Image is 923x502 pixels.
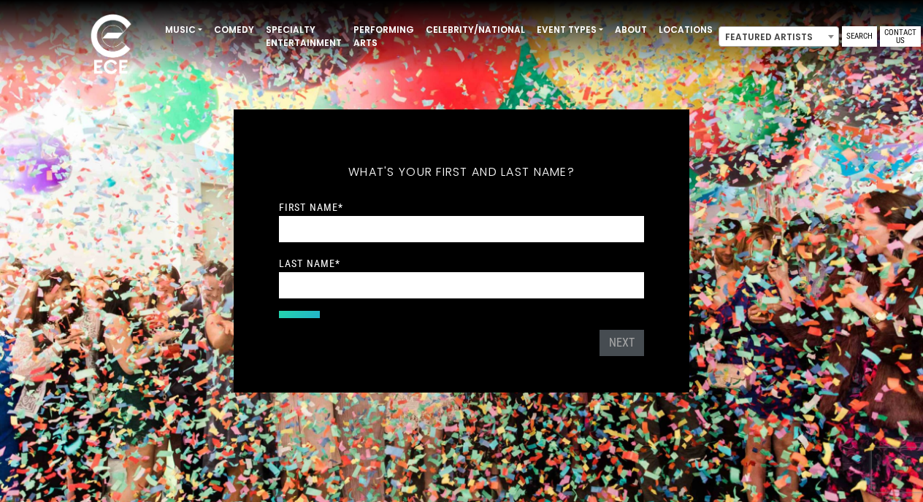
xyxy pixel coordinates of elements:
[260,18,348,55] a: Specialty Entertainment
[842,26,877,47] a: Search
[609,18,653,42] a: About
[279,201,343,214] label: First Name
[420,18,531,42] a: Celebrity/National
[208,18,260,42] a: Comedy
[159,18,208,42] a: Music
[719,27,838,47] span: Featured Artists
[880,26,921,47] a: Contact Us
[531,18,609,42] a: Event Types
[279,257,340,270] label: Last Name
[719,26,839,47] span: Featured Artists
[348,18,420,55] a: Performing Arts
[279,146,644,198] h5: What's your first and last name?
[653,18,719,42] a: Locations
[74,10,148,81] img: ece_new_logo_whitev2-1.png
